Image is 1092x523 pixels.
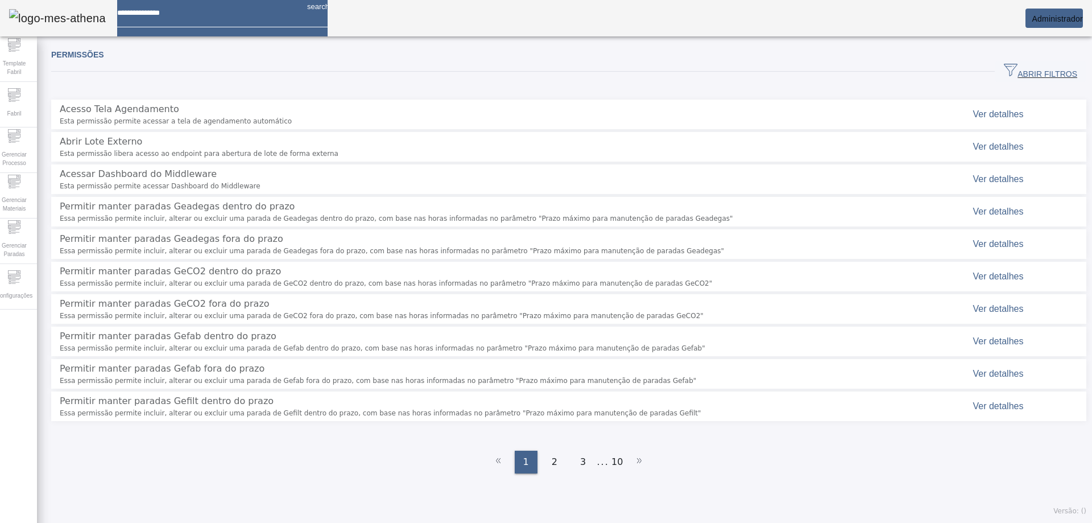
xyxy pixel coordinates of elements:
span: Essa permissão permite incluir, alterar ou excluir uma parada de Gefab dentro do prazo, com base ... [60,343,913,353]
span: Essa permissão permite incluir, alterar ou excluir uma parada de Gefab fora do prazo, com base na... [60,376,913,386]
button: Ver detalhes [969,198,1028,225]
span: Esta permissão permite acessar a tela de agendamento automático [60,116,913,126]
span: Ver detalhes [973,271,1024,281]
button: Ver detalhes [969,360,1028,388]
button: Ver detalhes [969,166,1028,193]
span: Ver detalhes [973,239,1024,249]
span: Permitir manter paradas Gefab dentro do prazo [60,331,276,341]
span: Ver detalhes [973,174,1024,184]
span: Ver detalhes [973,142,1024,151]
span: Permissões [51,50,104,59]
span: Versão: () [1053,507,1086,515]
span: Esta permissão libera acesso ao endpoint para abertura de lote de forma externa [60,149,913,159]
span: Permitir manter paradas Gefab fora do prazo [60,363,264,374]
span: Ver detalhes [973,304,1024,314]
span: Essa permissão permite incluir, alterar ou excluir uma parada de Gefilt dentro do prazo, com base... [60,408,913,418]
span: Essa permissão permite incluir, alterar ou excluir uma parada de Geadegas dentro do prazo, com ba... [60,213,913,224]
span: Ver detalhes [973,109,1024,119]
span: Esta permissão permite acessar Dashboard do Middleware [60,181,913,191]
button: Ver detalhes [969,263,1028,290]
span: Permitir manter paradas Gefilt dentro do prazo [60,396,274,406]
span: Ver detalhes [973,207,1024,216]
img: logo-mes-athena [9,9,106,27]
span: Abrir Lote Externo [60,136,142,147]
span: Ver detalhes [973,336,1024,346]
span: Essa permissão permite incluir, alterar ou excluir uma parada de Geadegas fora do prazo, com base... [60,246,913,256]
button: Ver detalhes [969,101,1028,128]
span: 3 [580,455,586,469]
span: Fabril [3,106,24,121]
span: Permitir manter paradas Geadegas fora do prazo [60,233,283,244]
span: Ver detalhes [973,401,1024,411]
button: Ver detalhes [969,328,1028,355]
button: Ver detalhes [969,393,1028,420]
span: Administrador [1032,14,1083,23]
span: Ver detalhes [973,369,1024,378]
li: ... [597,451,609,473]
span: Permitir manter paradas GeCO2 fora do prazo [60,298,270,309]
span: Essa permissão permite incluir, alterar ou excluir uma parada de GeCO2 dentro do prazo, com base ... [60,278,913,289]
span: ABRIR FILTROS [1004,63,1077,80]
button: Ver detalhes [969,230,1028,258]
span: Permitir manter paradas Geadegas dentro do prazo [60,201,295,212]
button: Ver detalhes [969,295,1028,323]
button: Ver detalhes [969,133,1028,160]
span: Essa permissão permite incluir, alterar ou excluir uma parada de GeCO2 fora do prazo, com base na... [60,311,913,321]
button: ABRIR FILTROS [995,61,1086,82]
span: Acessar Dashboard do Middleware [60,168,217,179]
li: 10 [611,451,623,473]
span: Permitir manter paradas GeCO2 dentro do prazo [60,266,281,277]
span: Acesso Tela Agendamento [60,104,179,114]
span: 2 [552,455,557,469]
